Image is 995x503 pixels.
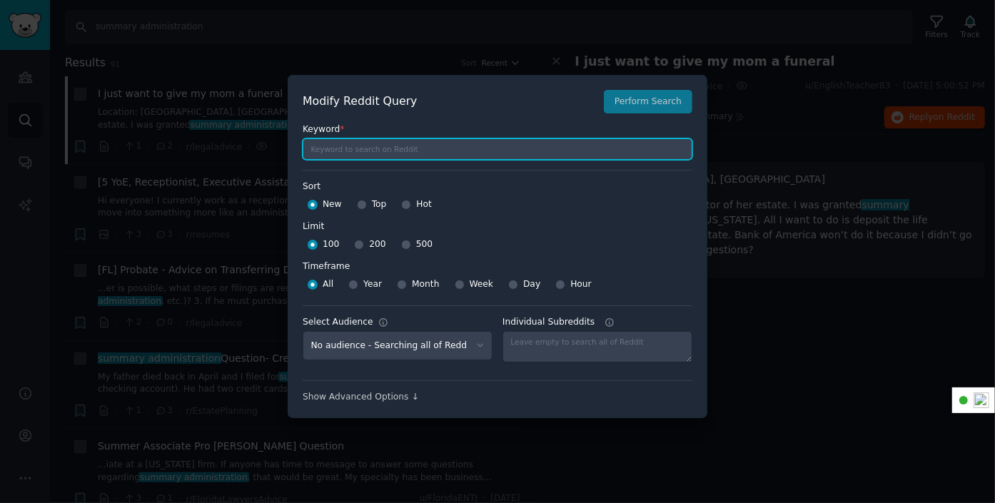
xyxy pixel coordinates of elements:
[323,278,333,291] span: All
[303,138,692,160] input: Keyword to search on Reddit
[303,316,373,329] div: Select Audience
[570,278,592,291] span: Hour
[303,255,692,273] label: Timeframe
[363,278,382,291] span: Year
[372,198,387,211] span: Top
[412,278,439,291] span: Month
[369,238,385,251] span: 200
[323,238,339,251] span: 100
[470,278,494,291] span: Week
[523,278,540,291] span: Day
[303,93,596,111] h2: Modify Reddit Query
[323,198,342,211] span: New
[303,181,692,193] label: Sort
[303,123,692,136] label: Keyword
[502,316,692,329] label: Individual Subreddits
[416,238,433,251] span: 500
[303,220,324,233] div: Limit
[416,198,432,211] span: Hot
[303,391,692,404] div: Show Advanced Options ↓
